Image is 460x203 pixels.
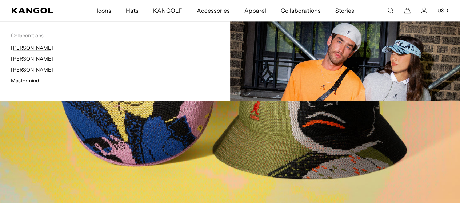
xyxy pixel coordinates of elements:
[11,66,53,73] a: [PERSON_NAME]
[404,7,411,14] button: Cart
[387,7,394,14] summary: Search here
[11,56,53,62] a: [PERSON_NAME]
[437,7,448,14] button: USD
[11,77,39,84] a: Mastermind
[421,7,427,14] a: Account
[12,8,64,13] a: Kangol
[11,32,230,39] p: Collaborations
[11,45,53,51] a: [PERSON_NAME]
